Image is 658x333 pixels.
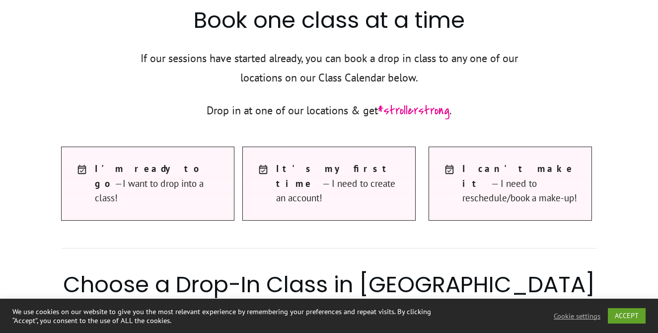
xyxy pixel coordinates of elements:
[462,162,582,205] span: — I need to reschedule/book a make-up!
[276,162,406,205] span: — I need to create an account!
[12,307,456,325] div: We use cookies on our website to give you the most relevant experience by remembering your prefer...
[95,162,224,205] span: —I want to drop into a class!
[276,163,392,189] strong: t's my first time
[95,163,204,189] strong: I'm ready to go
[62,4,597,48] h2: Book one class at a time
[608,308,646,324] a: ACCEPT
[141,51,518,84] span: If our sessions have started already, you can book a drop in class to any one of our locations on...
[207,103,378,117] span: Drop in at one of our locations & get
[378,101,449,119] span: #strollerstrong
[62,269,597,300] h2: Choose a Drop-In Class in [GEOGRAPHIC_DATA]
[125,99,533,134] p: .
[276,163,392,189] strong: I
[462,163,574,189] strong: I can't make it
[554,312,600,321] a: Cookie settings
